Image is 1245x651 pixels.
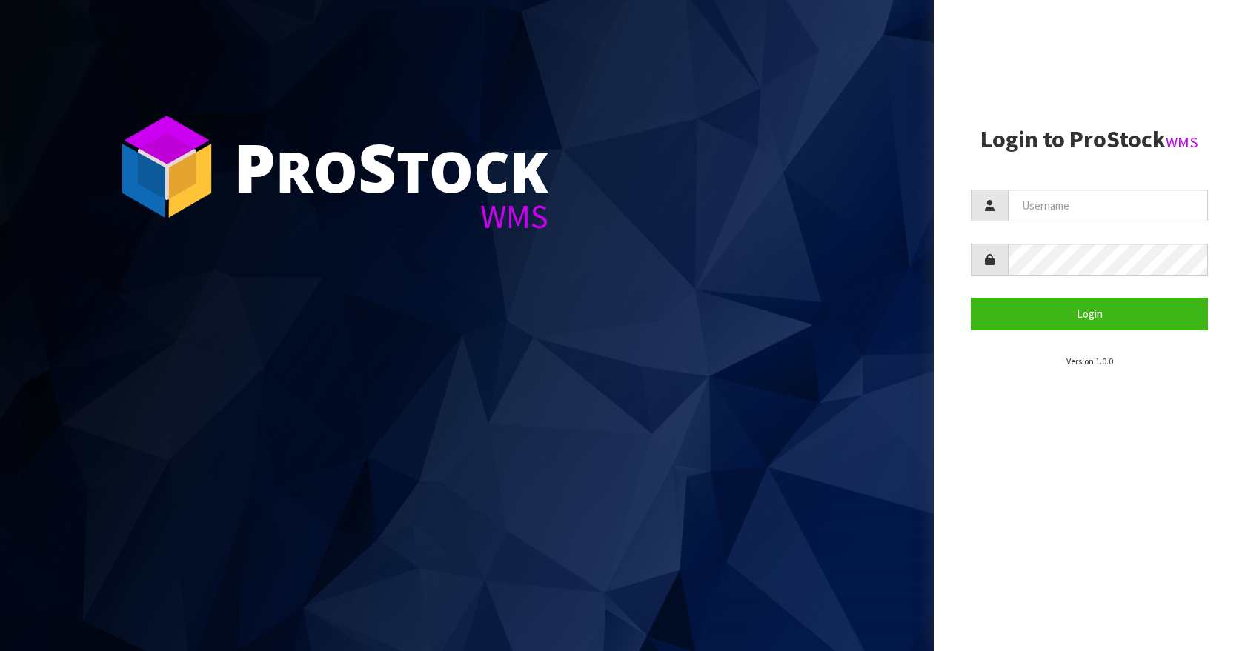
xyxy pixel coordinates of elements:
div: ro tock [233,133,548,200]
div: WMS [233,200,548,233]
span: P [233,121,276,212]
small: WMS [1166,133,1198,152]
small: Version 1.0.0 [1066,355,1113,367]
img: ProStock Cube [111,111,222,222]
input: Username [1008,190,1208,221]
h2: Login to ProStock [971,127,1208,153]
button: Login [971,298,1208,330]
span: S [358,121,396,212]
